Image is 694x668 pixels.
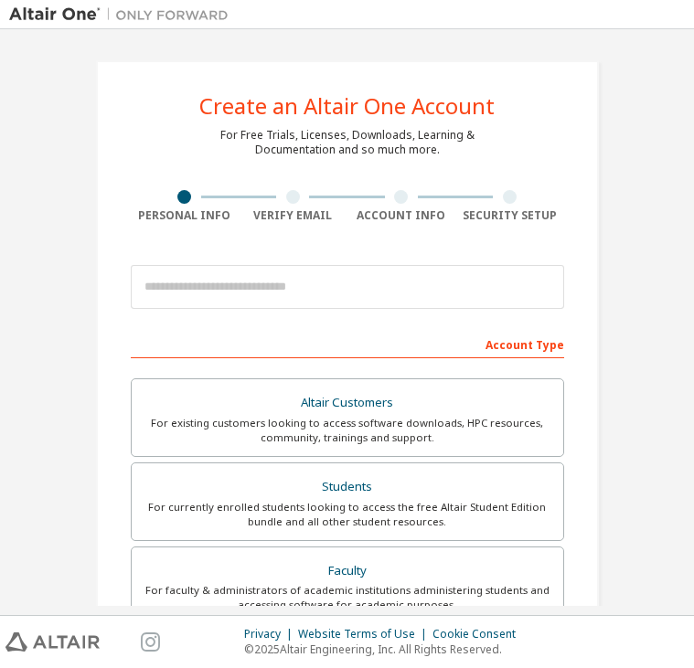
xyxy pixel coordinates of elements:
[5,632,100,652] img: altair_logo.svg
[432,627,527,641] div: Cookie Consent
[141,632,160,652] img: instagram.svg
[131,208,240,223] div: Personal Info
[9,5,238,24] img: Altair One
[143,583,552,612] div: For faculty & administrators of academic institutions administering students and accessing softwa...
[199,95,495,117] div: Create an Altair One Account
[347,208,456,223] div: Account Info
[244,627,298,641] div: Privacy
[131,329,564,358] div: Account Type
[239,208,347,223] div: Verify Email
[143,390,552,416] div: Altair Customers
[220,128,475,157] div: For Free Trials, Licenses, Downloads, Learning & Documentation and so much more.
[455,208,564,223] div: Security Setup
[143,558,552,584] div: Faculty
[143,500,552,529] div: For currently enrolled students looking to access the free Altair Student Edition bundle and all ...
[244,641,527,657] p: © 2025 Altair Engineering, Inc. All Rights Reserved.
[143,416,552,445] div: For existing customers looking to access software downloads, HPC resources, community, trainings ...
[298,627,432,641] div: Website Terms of Use
[143,474,552,500] div: Students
